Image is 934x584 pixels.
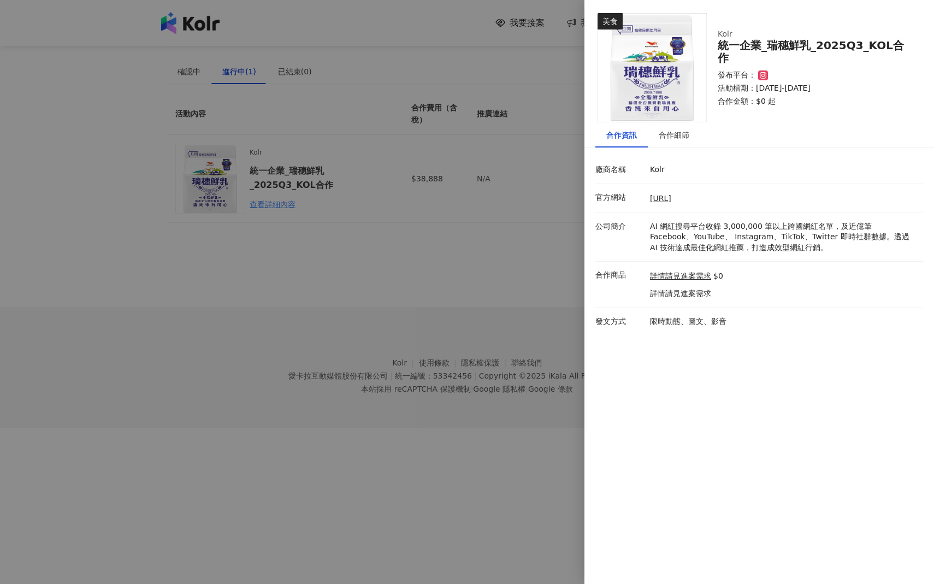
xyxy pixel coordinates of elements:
[650,288,723,299] p: 詳情請見進案需求
[718,29,910,40] div: Kolr
[718,70,756,81] p: 發布平台：
[650,164,918,175] p: Kolr
[595,316,645,327] p: 發文方式
[595,221,645,232] p: 公司簡介
[650,271,711,282] a: 詳情請見進案需求
[598,13,707,122] img: 詳情請見進案需求
[598,13,623,30] div: 美食
[650,221,918,253] p: AI 網紅搜尋平台收錄 3,000,000 筆以上跨國網紅名單，及近億筆 Facebook、YouTube、 Instagram、TikTok、Twitter 即時社群數據。透過 AI 技術達成...
[713,271,723,282] p: $0
[718,96,910,107] p: 合作金額： $0 起
[595,164,645,175] p: 廠商名稱
[595,192,645,203] p: 官方網站
[718,83,910,94] p: 活動檔期：[DATE]-[DATE]
[595,270,645,281] p: 合作商品
[650,194,671,203] a: [URL]
[659,129,689,141] div: 合作細節
[718,39,910,64] div: 統一企業_瑞穗鮮乳_2025Q3_KOL合作
[606,129,637,141] div: 合作資訊
[650,316,918,327] p: 限時動態、圖文、影音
